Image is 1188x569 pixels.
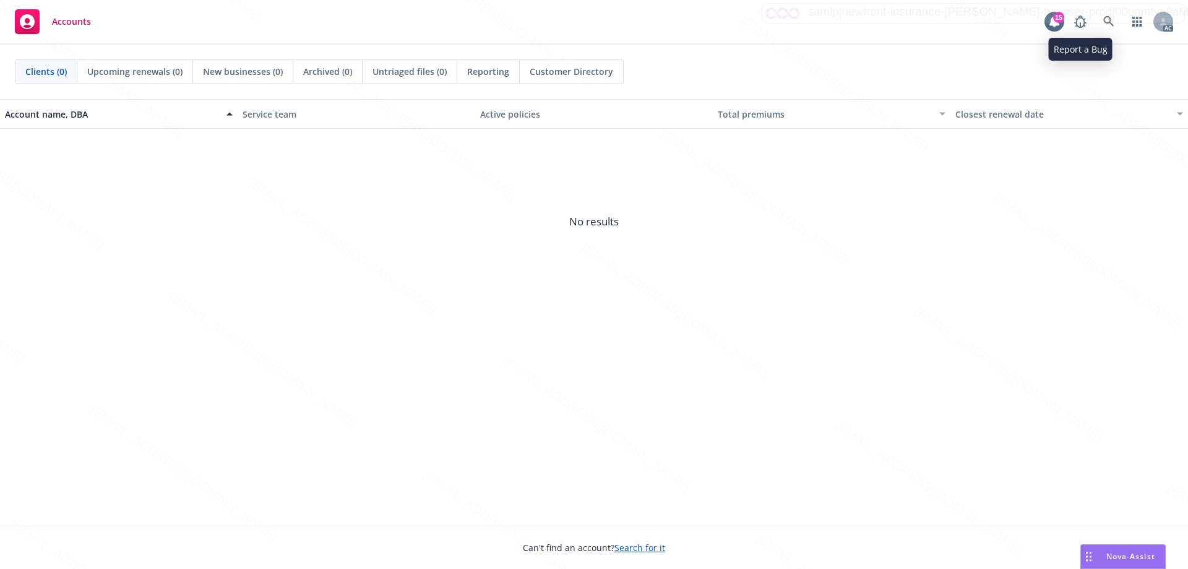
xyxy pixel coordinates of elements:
div: Active policies [480,108,708,121]
div: Account name, DBA [5,108,219,121]
span: Can't find an account? [523,541,665,554]
div: Drag to move [1081,545,1096,568]
button: Total premiums [713,99,950,129]
button: Active policies [475,99,713,129]
div: Service team [243,108,470,121]
span: New businesses (0) [203,65,283,78]
span: Untriaged files (0) [372,65,447,78]
div: Total premiums [718,108,932,121]
a: Search for it [614,542,665,554]
div: 15 [1053,12,1064,23]
span: Archived (0) [303,65,352,78]
a: Report a Bug [1068,9,1093,34]
a: Switch app [1125,9,1150,34]
span: Reporting [467,65,509,78]
span: Nova Assist [1106,551,1155,562]
button: Service team [238,99,475,129]
span: Customer Directory [530,65,613,78]
span: Upcoming renewals (0) [87,65,183,78]
a: Accounts [10,4,96,39]
a: Search [1096,9,1121,34]
div: Closest renewal date [955,108,1169,121]
button: Closest renewal date [950,99,1188,129]
span: Accounts [52,17,91,27]
span: Clients (0) [25,65,67,78]
button: Nova Assist [1080,544,1166,569]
